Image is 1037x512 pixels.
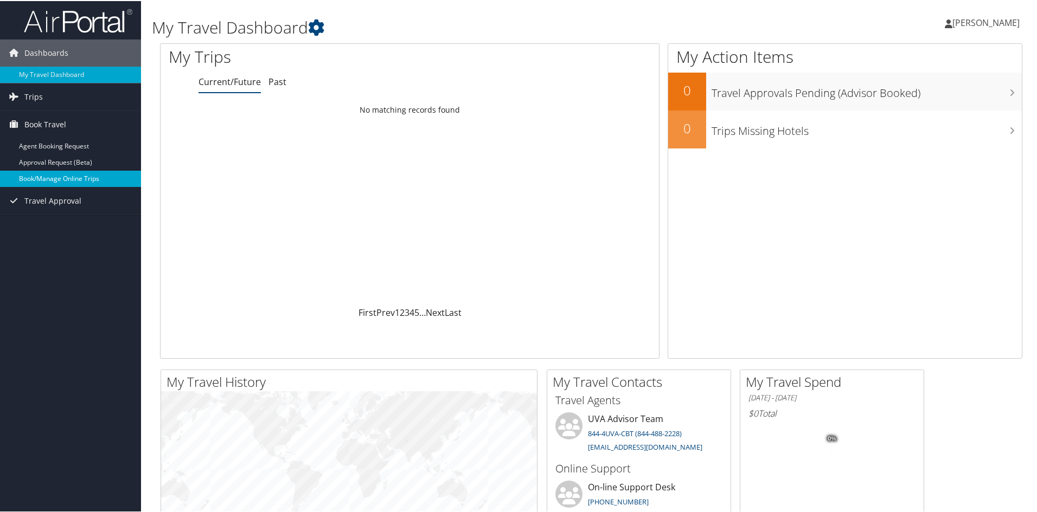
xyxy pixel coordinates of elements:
[24,7,132,33] img: airportal-logo.png
[199,75,261,87] a: Current/Future
[945,5,1030,38] a: [PERSON_NAME]
[588,427,682,437] a: 844-4UVA-CBT (844-488-2228)
[24,110,66,137] span: Book Travel
[414,306,419,317] a: 5
[426,306,445,317] a: Next
[167,372,537,390] h2: My Travel History
[419,306,426,317] span: …
[24,186,81,213] span: Travel Approval
[712,79,1022,100] h3: Travel Approvals Pending (Advisor Booked)
[169,44,443,67] h1: My Trips
[668,72,1022,109] a: 0Travel Approvals Pending (Advisor Booked)
[668,118,706,137] h2: 0
[359,306,376,317] a: First
[748,406,916,418] h6: Total
[555,460,722,475] h3: Online Support
[24,82,43,109] span: Trips
[712,117,1022,138] h3: Trips Missing Hotels
[405,306,409,317] a: 3
[553,372,731,390] h2: My Travel Contacts
[588,441,702,451] a: [EMAIL_ADDRESS][DOMAIN_NAME]
[376,306,395,317] a: Prev
[828,435,836,441] tspan: 0%
[400,306,405,317] a: 2
[748,392,916,402] h6: [DATE] - [DATE]
[24,38,68,66] span: Dashboards
[409,306,414,317] a: 4
[668,80,706,99] h2: 0
[395,306,400,317] a: 1
[555,392,722,407] h3: Travel Agents
[668,109,1022,147] a: 0Trips Missing Hotels
[952,16,1020,28] span: [PERSON_NAME]
[445,306,462,317] a: Last
[668,44,1022,67] h1: My Action Items
[268,75,286,87] a: Past
[746,372,924,390] h2: My Travel Spend
[550,411,728,456] li: UVA Advisor Team
[588,496,649,505] a: [PHONE_NUMBER]
[161,99,659,119] td: No matching records found
[748,406,758,418] span: $0
[152,15,738,38] h1: My Travel Dashboard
